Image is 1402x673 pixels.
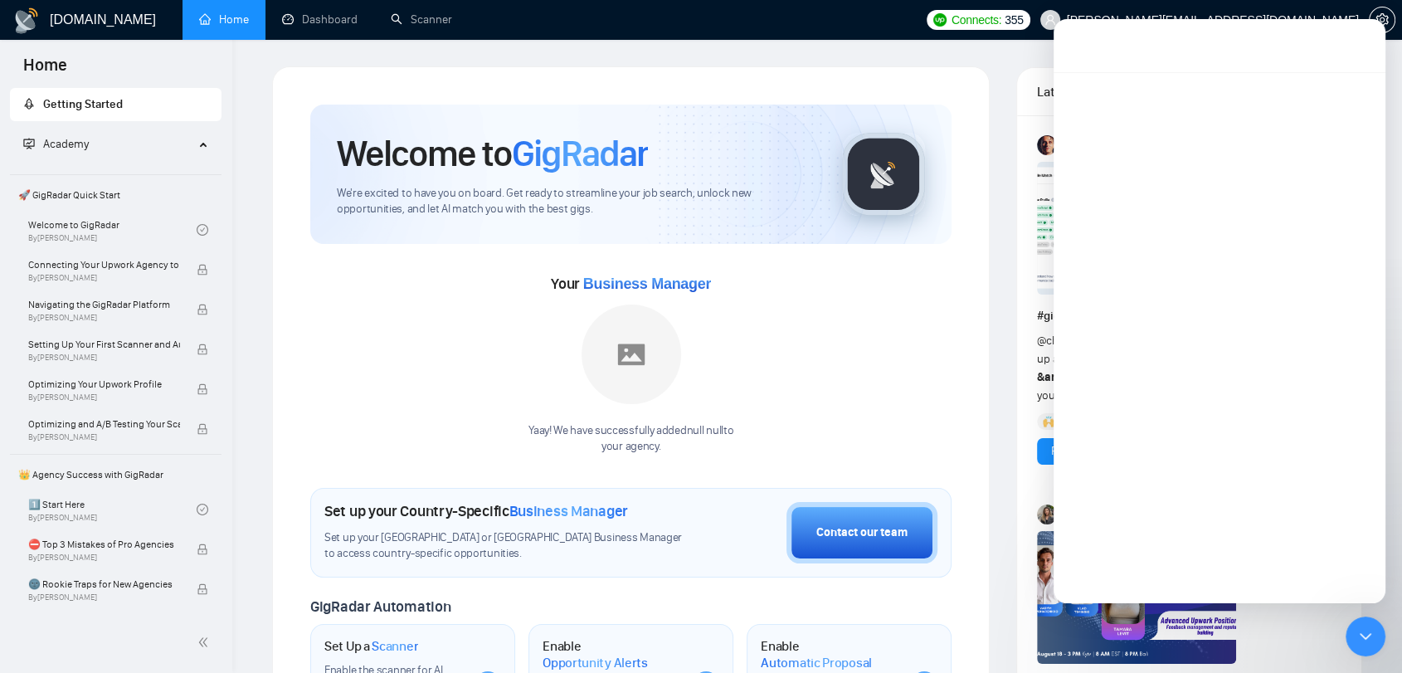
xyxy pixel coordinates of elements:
[28,336,180,353] span: Setting Up Your First Scanner and Auto-Bidder
[1037,531,1236,664] img: F09ASNL5WRY-GR%20Academy%20-%20Tamara%20Levit.png
[28,576,180,593] span: 🌚 Rookie Traps for New Agencies
[28,393,180,402] span: By [PERSON_NAME]
[1037,334,1341,402] span: Hey Upwork growth hackers, here's our July round-up and release notes for GigRadar • is your prof...
[1037,81,1136,102] span: Latest Posts from the GigRadar Community
[282,12,358,27] a: dashboardDashboard
[23,137,89,151] span: Academy
[1037,307,1341,325] h1: # gigradar-hub
[12,458,220,491] span: 👑 Agency Success with GigRadar
[28,432,180,442] span: By [PERSON_NAME]
[28,491,197,528] a: 1️⃣ Start HereBy[PERSON_NAME]
[1370,13,1395,27] span: setting
[1037,135,1057,155] img: Vadym
[543,655,648,671] span: Opportunity Alerts
[43,97,123,111] span: Getting Started
[1054,19,1385,603] iframe: Intercom live chat
[28,313,180,323] span: By [PERSON_NAME]
[1037,162,1236,295] img: F09AC4U7ATU-image.png
[28,212,197,248] a: Welcome to GigRadarBy[PERSON_NAME]
[1369,13,1395,27] a: setting
[324,530,693,562] span: Set up your [GEOGRAPHIC_DATA] or [GEOGRAPHIC_DATA] Business Manager to access country-specific op...
[324,502,628,520] h1: Set up your Country-Specific
[197,423,208,435] span: lock
[582,305,681,404] img: placeholder.png
[197,634,214,651] span: double-left
[197,544,208,555] span: lock
[1037,438,1092,465] button: Reply
[28,536,180,553] span: ⛔ Top 3 Mistakes of Pro Agencies
[28,353,180,363] span: By [PERSON_NAME]
[528,423,733,455] div: Yaay! We have successfully added null null to
[197,224,208,236] span: check-circle
[551,275,711,293] span: Your
[337,186,815,217] span: We're excited to have you on board. Get ready to streamline your job search, unlock new opportuni...
[1044,14,1056,26] span: user
[10,53,80,88] span: Home
[23,138,35,149] span: fund-projection-screen
[199,12,249,27] a: homeHome
[1051,442,1078,461] a: Reply
[1005,11,1023,29] span: 355
[197,383,208,395] span: lock
[28,296,180,313] span: Navigating the GigRadar Platform
[197,344,208,355] span: lock
[197,304,208,315] span: lock
[543,638,679,671] h1: Enable
[1043,416,1054,427] img: 🙌
[197,504,208,515] span: check-circle
[391,12,452,27] a: searchScanner
[583,276,711,292] span: Business Manager
[509,502,628,520] span: Business Manager
[310,597,450,616] span: GigRadar Automation
[23,98,35,110] span: rocket
[933,13,947,27] img: upwork-logo.png
[28,553,180,563] span: By [PERSON_NAME]
[816,524,908,542] div: Contact our team
[324,638,418,655] h1: Set Up a
[197,583,208,595] span: lock
[372,638,418,655] span: Scanner
[337,131,648,176] h1: Welcome to
[1037,505,1057,524] img: Korlan
[12,178,220,212] span: 🚀 GigRadar Quick Start
[197,264,208,276] span: lock
[28,416,180,432] span: Optimizing and A/B Testing Your Scanner for Better Results
[952,11,1001,29] span: Connects:
[28,256,180,273] span: Connecting Your Upwork Agency to GigRadar
[10,88,221,121] li: Getting Started
[842,133,925,216] img: gigradar-logo.png
[13,7,40,34] img: logo
[43,137,89,151] span: Academy
[528,439,733,455] p: your agency .
[512,131,648,176] span: GigRadar
[1346,617,1385,656] iframe: Intercom live chat
[28,376,180,393] span: Optimizing Your Upwork Profile
[786,502,937,563] button: Contact our team
[28,273,180,283] span: By [PERSON_NAME]
[1037,334,1086,348] span: @channel
[1369,7,1395,33] button: setting
[28,593,180,602] span: By [PERSON_NAME]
